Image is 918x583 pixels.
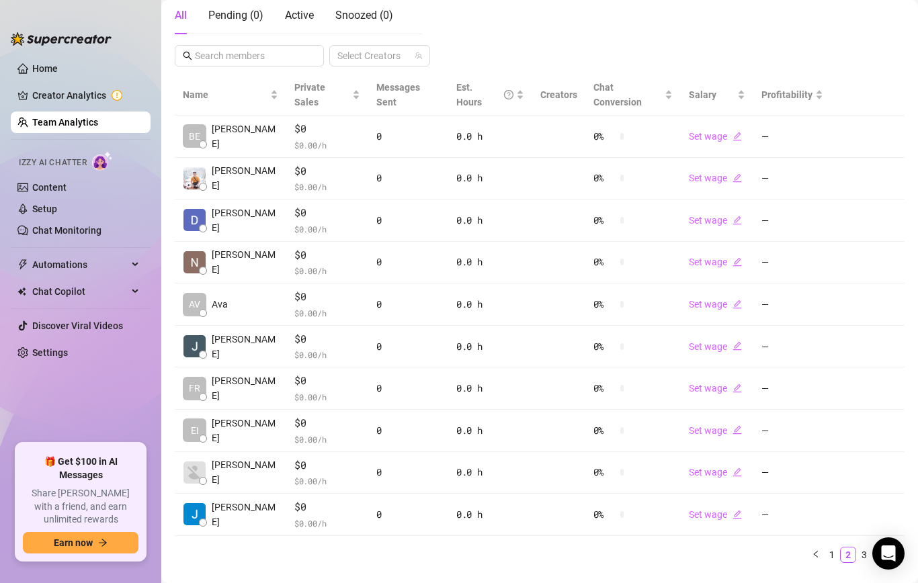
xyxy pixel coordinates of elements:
a: Set wageedit [689,467,742,478]
td: — [753,326,831,368]
span: $ 0.00 /h [294,517,360,530]
span: Messages Sent [376,82,420,107]
span: [PERSON_NAME] [212,500,278,529]
span: edit [733,300,742,309]
span: $ 0.00 /h [294,306,360,320]
li: 2 [840,547,856,563]
a: 1 [825,547,839,562]
span: [PERSON_NAME] [212,206,278,235]
span: edit [733,510,742,519]
a: Set wageedit [689,383,742,394]
div: 0 [376,213,440,228]
span: $ 0.00 /h [294,180,360,193]
div: 0 [376,255,440,269]
td: — [753,116,831,158]
span: edit [733,216,742,225]
button: Earn nowarrow-right [23,532,138,553]
a: Set wageedit [689,173,742,183]
span: Chat Conversion [593,82,642,107]
span: $0 [294,331,360,347]
span: $0 [294,163,360,179]
a: Discover Viral Videos [32,320,123,331]
a: Set wageedit [689,257,742,267]
span: Private Sales [294,82,325,107]
span: EI [191,423,199,438]
span: edit [733,341,742,351]
span: edit [733,425,742,435]
span: edit [733,384,742,393]
input: Search members [195,48,305,63]
div: 0.0 h [456,297,524,312]
a: Setup [32,204,57,214]
span: [PERSON_NAME] [212,457,278,487]
span: edit [733,467,742,477]
span: question-circle [504,80,513,109]
span: $0 [294,415,360,431]
span: search [183,51,192,60]
span: FR [189,381,200,396]
span: $ 0.00 /h [294,390,360,404]
a: Set wageedit [689,341,742,352]
div: 0.0 h [456,213,524,228]
a: Creator Analytics exclamation-circle [32,85,140,106]
a: Set wageedit [689,509,742,520]
div: 0.0 h [456,381,524,396]
span: $ 0.00 /h [294,348,360,361]
img: Rupert T. [183,503,206,525]
span: [PERSON_NAME] [212,416,278,445]
li: 3 [856,547,872,563]
span: 0 % [593,255,615,269]
span: Earn now [54,537,93,548]
span: Automations [32,254,128,275]
div: 0.0 h [456,339,524,354]
span: $0 [294,205,360,221]
td: — [753,158,831,200]
span: 0 % [593,423,615,438]
span: $ 0.00 /h [294,474,360,488]
span: $0 [294,289,360,305]
a: 2 [841,547,856,562]
span: 0 % [593,465,615,480]
button: left [808,547,824,563]
span: $ 0.00 /h [294,138,360,152]
td: — [753,283,831,326]
span: Snoozed ( 0 ) [335,9,393,21]
span: Share [PERSON_NAME] with a friend, and earn unlimited rewards [23,487,138,527]
span: $ 0.00 /h [294,222,360,236]
div: 0 [376,297,440,312]
span: Izzy AI Chatter [19,156,87,169]
span: team [415,52,423,60]
span: 0 % [593,339,615,354]
span: 0 % [593,507,615,522]
li: Previous Page [808,547,824,563]
span: left [812,550,820,558]
img: logo-BBDzfeDw.svg [11,32,112,46]
span: $0 [294,247,360,263]
span: edit [733,257,742,267]
span: BE [189,129,200,144]
span: Name [183,87,267,102]
div: 0.0 h [456,171,524,185]
span: edit [733,173,742,183]
span: $0 [294,457,360,474]
span: [PERSON_NAME] [212,373,278,403]
a: Set wageedit [689,131,742,142]
span: arrow-right [98,538,108,547]
span: $ 0.00 /h [294,264,360,277]
a: Team Analytics [32,117,98,128]
th: Name [175,75,286,116]
div: 0.0 h [456,507,524,522]
span: [PERSON_NAME] [212,332,278,361]
div: 0 [376,423,440,438]
a: 3 [857,547,872,562]
a: Content [32,182,67,193]
span: edit [733,132,742,141]
img: Chat Copilot [17,287,26,296]
a: Chat Monitoring [32,225,101,236]
img: Derik Barron [183,461,206,484]
div: 0 [376,507,440,522]
td: — [753,452,831,494]
td: — [753,242,831,284]
div: 0 [376,465,440,480]
span: [PERSON_NAME] [212,122,278,151]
